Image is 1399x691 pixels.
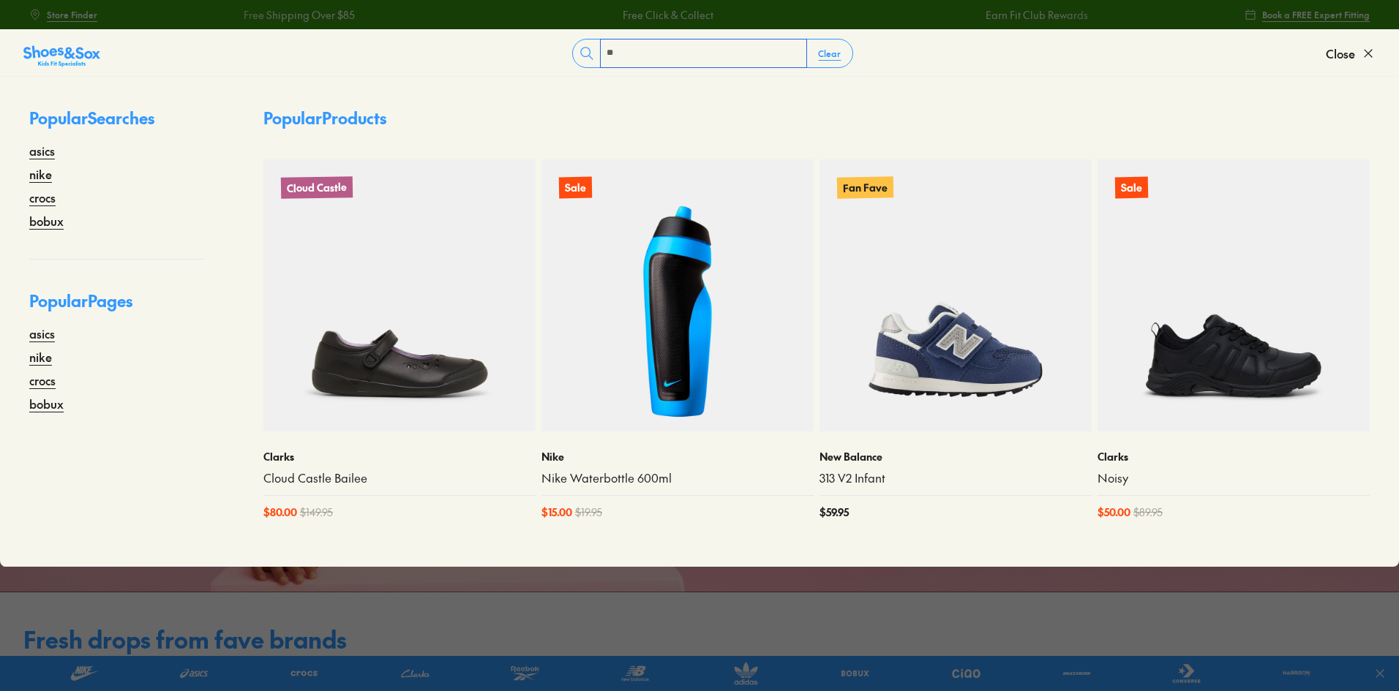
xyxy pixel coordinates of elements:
a: Sale [1098,159,1370,431]
p: Popular Searches [29,106,205,142]
a: Book a FREE Expert Fitting [1245,1,1370,28]
a: bobux [29,395,64,412]
p: Nike [541,449,814,464]
a: Cloud Castle [263,159,536,431]
p: Sale [1115,177,1148,199]
p: Cloud Castle [281,176,353,199]
p: Fan Fave [836,175,894,201]
p: Popular Pages [29,289,205,325]
p: Clarks [263,449,536,464]
span: Close [1326,45,1355,62]
a: Sale [541,159,814,431]
a: asics [29,325,55,342]
a: Cloud Castle Bailee [263,470,536,486]
span: $ 50.00 [1098,505,1130,520]
span: $ 19.95 [575,505,602,520]
span: Book a FREE Expert Fitting [1262,8,1370,21]
a: crocs [29,189,56,206]
span: $ 15.00 [541,505,572,520]
a: Nike Waterbottle 600ml [541,470,814,486]
span: $ 89.95 [1133,505,1163,520]
a: Free Click & Collect [618,7,709,23]
img: SNS_Logo_Responsive.svg [23,45,100,68]
span: $ 80.00 [263,505,297,520]
a: asics [29,142,55,159]
a: Noisy [1098,470,1370,486]
span: $ 149.95 [300,505,333,520]
a: 313 V2 Infant [819,470,1092,486]
button: Clear [806,40,852,67]
a: Earn Fit Club Rewards [981,7,1084,23]
span: Store Finder [47,8,97,21]
a: crocs [29,371,56,389]
p: Sale [558,175,593,200]
a: nike [29,165,52,183]
a: Fan Fave [819,159,1092,431]
a: nike [29,348,52,366]
p: Popular Products [263,106,386,130]
a: Store Finder [29,1,97,28]
a: bobux [29,212,64,230]
a: Free Shipping Over $85 [239,7,350,23]
p: New Balance [819,449,1092,464]
span: $ 59.95 [819,505,849,520]
a: Shoes &amp; Sox [23,42,100,65]
p: Clarks [1098,449,1370,464]
button: Close [1326,37,1376,69]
